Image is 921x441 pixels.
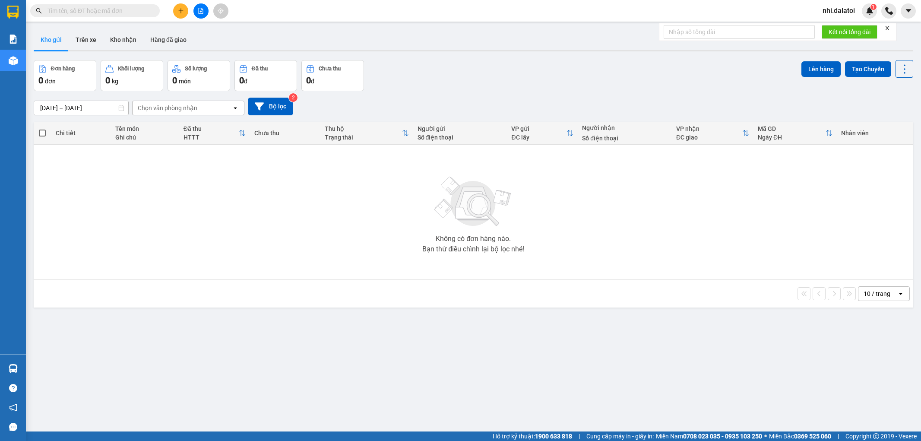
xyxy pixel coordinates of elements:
span: ⚪️ [764,435,767,438]
div: Nhân viên [841,130,908,136]
div: Đã thu [184,125,239,132]
span: Kết nối tổng đài [829,27,870,37]
span: notification [9,403,17,412]
div: VP gửi [511,125,567,132]
th: Toggle SortBy [672,122,753,145]
div: ĐC giao [676,134,742,141]
div: 10 / trang [864,289,890,298]
strong: 1900 633 818 [535,433,572,440]
div: Ghi chú [115,134,174,141]
span: 0 [105,75,110,86]
div: Thu hộ [325,125,402,132]
div: Số điện thoại [582,135,668,142]
button: aim [213,3,228,19]
button: plus [173,3,188,19]
button: Kết nối tổng đài [822,25,877,39]
button: Tạo Chuyến [845,61,891,77]
img: phone-icon [885,7,893,15]
span: aim [218,8,224,14]
img: svg+xml;base64,PHN2ZyBjbGFzcz0ibGlzdC1wbHVnX19zdmciIHhtbG5zPSJodHRwOi8vd3d3LnczLm9yZy8yMDAwL3N2Zy... [430,171,516,232]
div: Trạng thái [325,134,402,141]
th: Toggle SortBy [507,122,578,145]
th: Toggle SortBy [753,122,837,145]
div: Chưa thu [319,66,341,72]
img: logo-vxr [7,6,19,19]
div: Người nhận [582,124,668,131]
span: message [9,423,17,431]
button: Lên hàng [801,61,841,77]
span: | [838,431,839,441]
span: 0 [38,75,43,86]
span: Miền Nam [656,431,762,441]
span: 0 [172,75,177,86]
button: Đã thu0đ [234,60,297,91]
div: Số điện thoại [418,134,503,141]
div: VP nhận [676,125,742,132]
span: Cung cấp máy in - giấy in: [586,431,654,441]
span: Miền Bắc [769,431,831,441]
strong: 0708 023 035 - 0935 103 250 [683,433,762,440]
th: Toggle SortBy [179,122,250,145]
span: đơn [45,78,56,85]
button: Kho nhận [103,29,143,50]
button: Khối lượng0kg [101,60,163,91]
span: kg [112,78,118,85]
span: | [579,431,580,441]
div: Số lượng [185,66,207,72]
div: Tên món [115,125,174,132]
strong: 0369 525 060 [794,433,831,440]
div: Người gửi [418,125,503,132]
button: Chưa thu0đ [301,60,364,91]
button: caret-down [901,3,916,19]
img: solution-icon [9,35,18,44]
div: Mã GD [758,125,826,132]
div: ĐC lấy [511,134,567,141]
div: Bạn thử điều chỉnh lại bộ lọc nhé! [422,246,524,253]
div: Chọn văn phòng nhận [138,104,197,112]
img: icon-new-feature [866,7,874,15]
input: Nhập số tổng đài [664,25,815,39]
span: 1 [872,4,875,10]
div: Ngày ĐH [758,134,826,141]
button: Hàng đã giao [143,29,193,50]
span: caret-down [905,7,912,15]
th: Toggle SortBy [320,122,413,145]
sup: 1 [870,4,877,10]
span: plus [178,8,184,14]
sup: 2 [289,93,298,102]
span: file-add [198,8,204,14]
svg: open [897,290,904,297]
img: warehouse-icon [9,56,18,65]
span: nhi.dalatoi [816,5,862,16]
div: Chưa thu [254,130,316,136]
button: Bộ lọc [248,98,293,115]
span: đ [244,78,247,85]
span: 0 [239,75,244,86]
div: Không có đơn hàng nào. [436,235,511,242]
button: Số lượng0món [168,60,230,91]
span: question-circle [9,384,17,392]
button: Đơn hàng0đơn [34,60,96,91]
span: 0 [306,75,311,86]
button: Trên xe [69,29,103,50]
div: Chi tiết [56,130,107,136]
button: Kho gửi [34,29,69,50]
div: Khối lượng [118,66,144,72]
div: Đã thu [252,66,268,72]
span: đ [311,78,314,85]
span: search [36,8,42,14]
div: Đơn hàng [51,66,75,72]
svg: open [232,105,239,111]
span: close [884,25,890,31]
img: warehouse-icon [9,364,18,373]
span: món [179,78,191,85]
button: file-add [193,3,209,19]
div: HTTT [184,134,239,141]
input: Tìm tên, số ĐT hoặc mã đơn [47,6,149,16]
span: copyright [873,433,879,439]
input: Select a date range. [34,101,128,115]
span: Hỗ trợ kỹ thuật: [493,431,572,441]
